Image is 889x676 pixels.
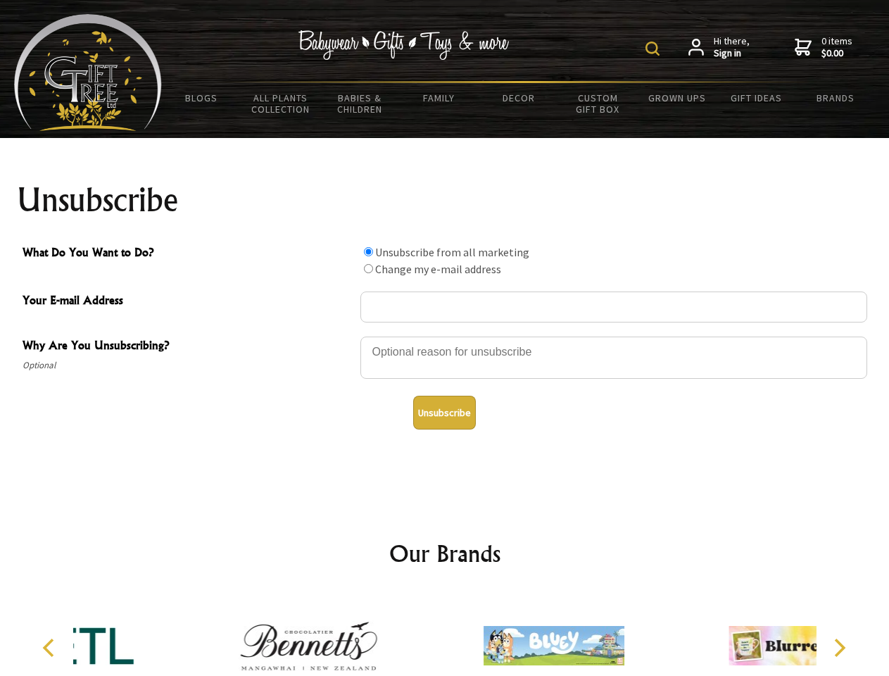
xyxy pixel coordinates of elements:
[479,83,558,113] a: Decor
[645,42,660,56] img: product search
[162,83,241,113] a: BLOGS
[796,83,876,113] a: Brands
[821,35,852,60] span: 0 items
[637,83,717,113] a: Grown Ups
[364,247,373,256] input: What Do You Want to Do?
[824,632,855,663] button: Next
[413,396,476,430] button: Unsubscribe
[14,14,162,131] img: Babyware - Gifts - Toys and more...
[17,183,873,217] h1: Unsubscribe
[375,245,529,259] label: Unsubscribe from all marketing
[23,357,353,374] span: Optional
[688,35,750,60] a: Hi there,Sign in
[717,83,796,113] a: Gift Ideas
[400,83,479,113] a: Family
[241,83,321,124] a: All Plants Collection
[375,262,501,276] label: Change my e-mail address
[298,30,510,60] img: Babywear - Gifts - Toys & more
[360,337,867,379] textarea: Why Are You Unsubscribing?
[360,292,867,323] input: Your E-mail Address
[558,83,638,124] a: Custom Gift Box
[714,35,750,60] span: Hi there,
[28,537,862,570] h2: Our Brands
[364,264,373,273] input: What Do You Want to Do?
[795,35,852,60] a: 0 items$0.00
[35,632,66,663] button: Previous
[320,83,400,124] a: Babies & Children
[821,47,852,60] strong: $0.00
[23,292,353,312] span: Your E-mail Address
[23,244,353,264] span: What Do You Want to Do?
[714,47,750,60] strong: Sign in
[23,337,353,357] span: Why Are You Unsubscribing?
